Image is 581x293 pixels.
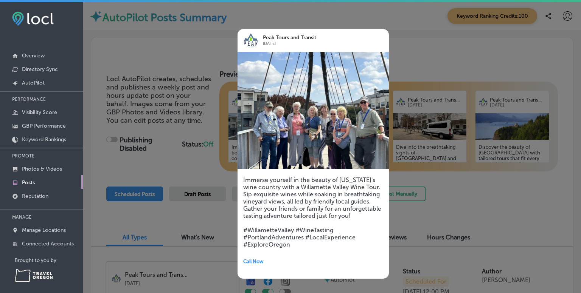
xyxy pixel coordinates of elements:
p: Overview [22,52,45,59]
img: fda3e92497d09a02dc62c9cd864e3231.png [12,12,54,26]
p: Connected Accounts [22,241,74,247]
p: Reputation [22,193,48,199]
p: Brought to you by [15,258,83,263]
p: Photos & Videos [22,166,62,172]
img: logo [243,33,258,48]
img: 1756577585fa028c64-0169-4a9f-8538-780405b6dcd4_2025-08-30.jpg [238,52,389,169]
span: Call Now [243,259,264,264]
h5: Immerse yourself in the beauty of [US_STATE]'s wine country with a Willamette Valley Wine Tour. S... [243,176,383,248]
p: AutoPilot [22,80,45,86]
p: Visibility Score [22,109,57,116]
p: Peak Tours and Transit [263,35,368,41]
p: GBP Performance [22,123,66,129]
p: Manage Locations [22,227,66,233]
p: Keyword Rankings [22,136,66,143]
p: Directory Sync [22,66,58,72]
p: Posts [22,179,35,186]
p: [DATE] [263,41,368,47]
